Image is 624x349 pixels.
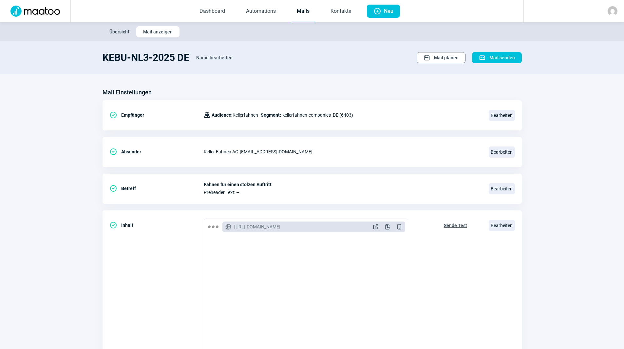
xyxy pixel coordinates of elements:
[489,110,515,121] span: Bearbeiten
[143,27,173,37] span: Mail anzeigen
[325,1,356,22] a: Kontakte
[489,220,515,231] span: Bearbeiten
[109,145,204,158] div: Absender
[292,1,315,22] a: Mails
[212,111,258,119] span: Kellerfahnen
[241,1,281,22] a: Automations
[196,52,233,63] span: Name bearbeiten
[434,52,459,63] span: Mail planen
[204,190,481,195] span: Preheader Text: –
[109,219,204,232] div: Inhalt
[136,26,180,37] button: Mail anzeigen
[234,223,280,230] span: [URL][DOMAIN_NAME]
[103,26,136,37] button: Übersicht
[489,183,515,194] span: Bearbeiten
[103,52,189,64] h1: KEBU-NL3-2025 DE
[489,146,515,158] span: Bearbeiten
[417,52,465,63] button: Mail planen
[212,112,233,118] span: Audience:
[103,87,152,98] h3: Mail Einstellungen
[204,182,481,187] span: Fahnen für einen stolzen Auftritt
[384,5,393,18] span: Neu
[437,219,474,231] button: Sende Test
[204,108,353,122] div: kellerfahnen-companies_DE (6403)
[204,145,481,158] div: Keller Fahnen AG - [EMAIL_ADDRESS][DOMAIN_NAME]
[109,182,204,195] div: Betreff
[109,27,129,37] span: Übersicht
[444,220,467,231] span: Sende Test
[608,6,617,16] img: avatar
[489,52,515,63] span: Mail senden
[261,111,281,119] span: Segment:
[189,52,239,64] button: Name bearbeiten
[367,5,400,18] button: Neu
[472,52,522,63] button: Mail senden
[109,108,204,122] div: Empfänger
[7,6,64,17] img: Logo
[194,1,230,22] a: Dashboard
